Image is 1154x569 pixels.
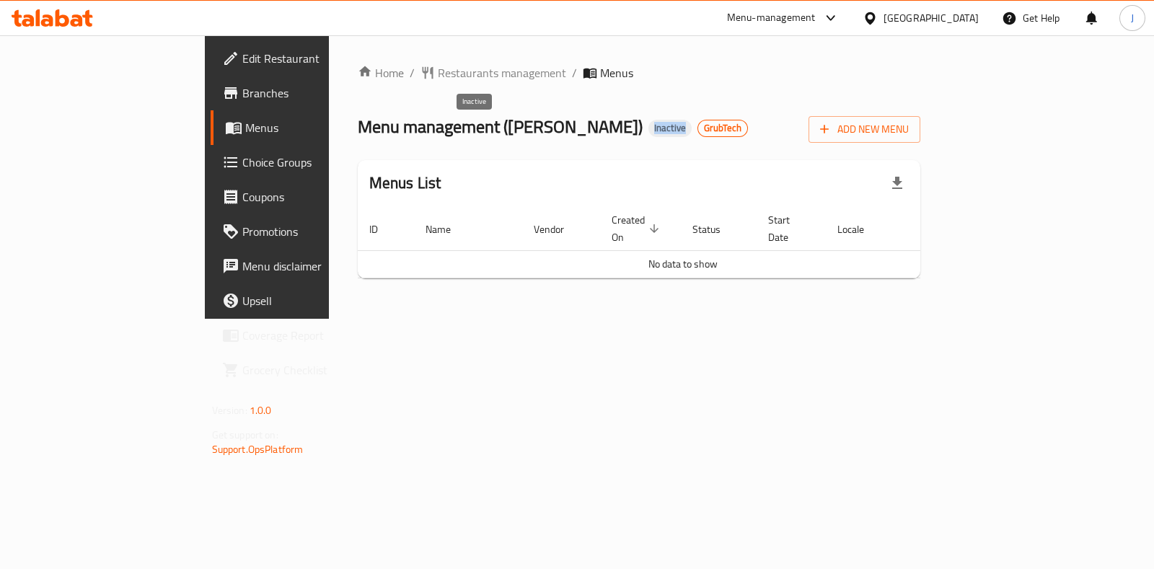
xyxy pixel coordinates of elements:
[612,211,664,246] span: Created On
[809,116,920,143] button: Add New Menu
[211,249,397,283] a: Menu disclaimer
[242,223,386,240] span: Promotions
[884,10,979,26] div: [GEOGRAPHIC_DATA]
[692,221,739,238] span: Status
[211,353,397,387] a: Grocery Checklist
[727,9,816,27] div: Menu-management
[438,64,566,81] span: Restaurants management
[358,110,643,143] span: Menu management ( [PERSON_NAME] )
[1131,10,1134,26] span: J
[426,221,470,238] span: Name
[250,401,272,420] span: 1.0.0
[242,257,386,275] span: Menu disclaimer
[572,64,577,81] li: /
[600,64,633,81] span: Menus
[369,221,397,238] span: ID
[211,145,397,180] a: Choice Groups
[242,50,386,67] span: Edit Restaurant
[242,292,386,309] span: Upsell
[211,180,397,214] a: Coupons
[212,425,278,444] span: Get support on:
[211,41,397,76] a: Edit Restaurant
[358,64,921,81] nav: breadcrumb
[211,214,397,249] a: Promotions
[648,255,718,273] span: No data to show
[358,207,1008,278] table: enhanced table
[242,188,386,206] span: Coupons
[369,172,441,194] h2: Menus List
[420,64,566,81] a: Restaurants management
[242,154,386,171] span: Choice Groups
[648,122,692,134] span: Inactive
[212,440,304,459] a: Support.OpsPlatform
[768,211,809,246] span: Start Date
[211,110,397,145] a: Menus
[242,361,386,379] span: Grocery Checklist
[212,401,247,420] span: Version:
[534,221,583,238] span: Vendor
[880,166,915,200] div: Export file
[900,207,1008,251] th: Actions
[410,64,415,81] li: /
[211,283,397,318] a: Upsell
[242,327,386,344] span: Coverage Report
[211,76,397,110] a: Branches
[242,84,386,102] span: Branches
[245,119,386,136] span: Menus
[698,122,747,134] span: GrubTech
[820,120,909,138] span: Add New Menu
[211,318,397,353] a: Coverage Report
[837,221,883,238] span: Locale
